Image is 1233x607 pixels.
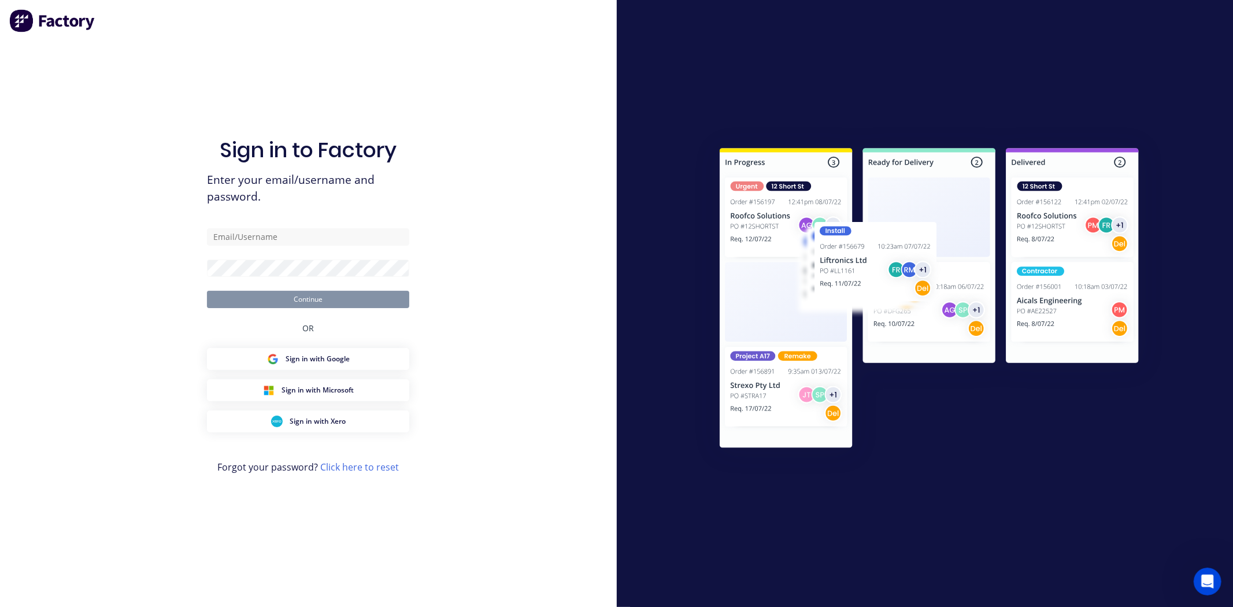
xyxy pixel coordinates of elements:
img: Sign in [694,125,1164,475]
h1: Sign in to Factory [220,138,397,162]
span: Sign in with Xero [290,416,346,427]
button: Google Sign inSign in with Google [207,348,409,370]
button: Xero Sign inSign in with Xero [207,410,409,432]
span: Sign in with Microsoft [282,385,354,395]
span: Forgot your password? [217,460,399,474]
div: OR [302,308,314,348]
span: Sign in with Google [286,354,350,364]
iframe: Intercom live chat [1194,568,1221,595]
button: Microsoft Sign inSign in with Microsoft [207,379,409,401]
img: Factory [9,9,96,32]
a: Click here to reset [320,461,399,473]
img: Google Sign in [267,353,279,365]
input: Email/Username [207,228,409,246]
img: Xero Sign in [271,416,283,427]
span: Enter your email/username and password. [207,172,409,205]
img: Microsoft Sign in [263,384,275,396]
button: Continue [207,291,409,308]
